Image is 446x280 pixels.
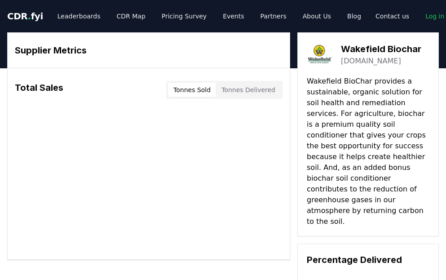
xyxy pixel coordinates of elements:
[216,8,251,24] a: Events
[307,42,332,67] img: Wakefield Biochar-logo
[50,8,108,24] a: Leaderboards
[110,8,153,24] a: CDR Map
[307,253,429,267] h3: Percentage Delivered
[7,11,43,22] span: CDR fyi
[15,81,63,99] h3: Total Sales
[155,8,214,24] a: Pricing Survey
[7,10,43,22] a: CDR.fyi
[340,8,368,24] a: Blog
[341,56,401,67] a: [DOMAIN_NAME]
[296,8,338,24] a: About Us
[368,8,416,24] a: Contact us
[28,11,31,22] span: .
[168,83,216,97] button: Tonnes Sold
[15,44,283,57] h3: Supplier Metrics
[341,42,421,56] h3: Wakefield Biochar
[216,83,281,97] button: Tonnes Delivered
[50,8,368,24] nav: Main
[307,76,429,227] p: Wakefield BioChar provides a sustainable, organic solution for soil health and remediation servic...
[253,8,294,24] a: Partners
